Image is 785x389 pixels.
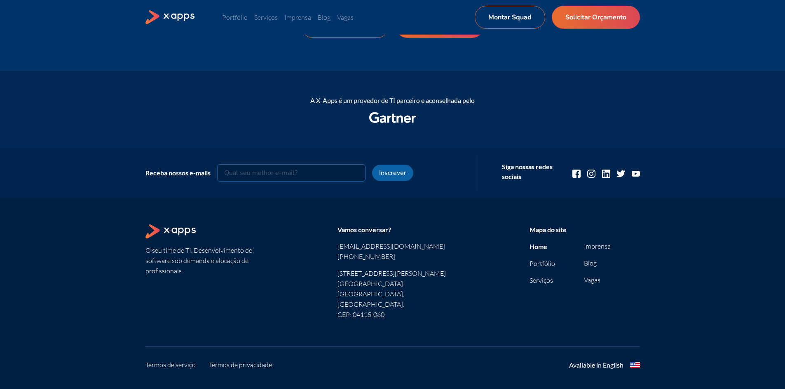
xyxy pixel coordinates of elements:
[222,13,248,21] a: Portfólio
[209,360,272,370] a: Termos de privacidade
[337,224,448,235] div: Vamos conversar?
[584,242,611,250] a: Imprensa
[337,252,448,262] a: [PHONE_NUMBER]
[318,13,330,21] a: Blog
[584,276,600,284] a: Vagas
[145,360,196,370] a: Termos de serviço
[284,13,311,21] a: Imprensa
[217,164,366,182] input: Qual seu melhor e-mail?
[145,96,640,105] div: A X-Apps é um provedor de TI parceiro e aconselhada pelo
[530,259,555,268] a: Portfólio
[475,6,545,29] a: Montar Squad
[552,6,640,29] a: Solicitar Orçamento
[502,162,559,182] div: Siga nossas redes sociais
[530,276,553,284] a: Serviços
[584,259,597,267] a: Blog
[569,360,623,370] div: Available in English
[145,168,211,178] div: Receba nossos e-mails
[145,224,256,320] section: O seu time de TI. Desenvolvimento de software sob demanda e alocação de profissionais.
[337,279,448,310] p: [GEOGRAPHIC_DATA]. [GEOGRAPHIC_DATA], [GEOGRAPHIC_DATA].
[337,241,448,252] a: [EMAIL_ADDRESS][DOMAIN_NAME]
[530,242,547,250] a: Home
[337,268,448,279] p: [STREET_ADDRESS][PERSON_NAME]
[254,13,278,21] a: Serviços
[337,310,448,320] p: CEP: 04115-060
[530,224,640,235] div: Mapa do site
[569,360,640,370] a: Available in English
[372,165,413,181] button: Inscrever
[337,13,354,21] a: Vagas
